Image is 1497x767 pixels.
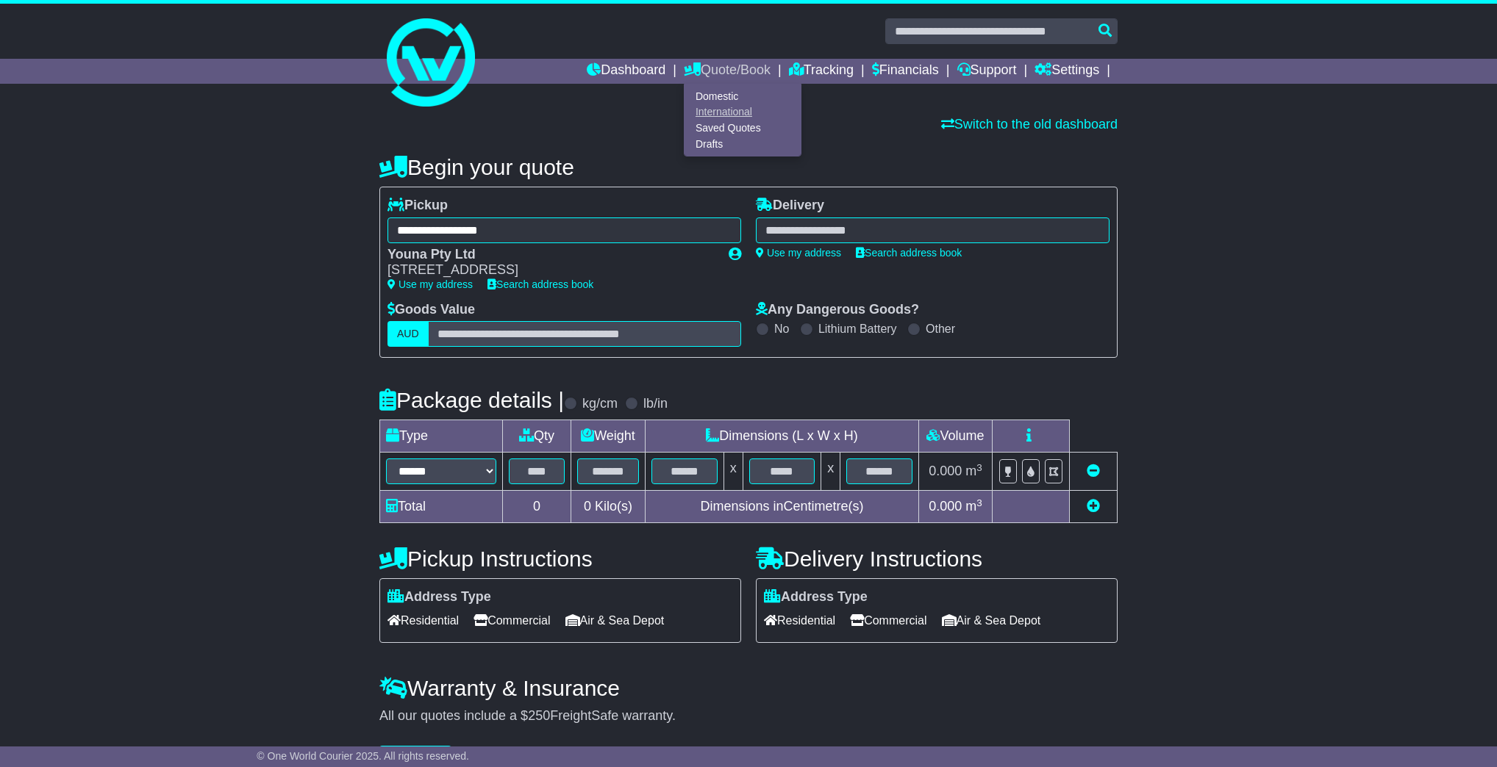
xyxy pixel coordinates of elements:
[756,198,824,214] label: Delivery
[584,499,591,514] span: 0
[379,547,741,571] h4: Pickup Instructions
[976,462,982,473] sup: 3
[929,499,962,514] span: 0.000
[818,322,897,336] label: Lithium Battery
[643,396,668,412] label: lb/in
[379,155,1118,179] h4: Begin your quote
[645,491,918,523] td: Dimensions in Centimetre(s)
[1087,499,1100,514] a: Add new item
[764,609,835,632] span: Residential
[387,198,448,214] label: Pickup
[487,278,593,290] a: Search address book
[387,262,714,278] div: [STREET_ADDRESS]
[257,750,469,762] span: © One World Courier 2025. All rights reserved.
[774,322,789,336] label: No
[756,247,841,259] a: Use my address
[503,420,571,453] td: Qty
[379,676,1118,700] h4: Warranty & Insurance
[571,491,646,523] td: Kilo(s)
[965,499,982,514] span: m
[587,59,665,84] a: Dashboard
[582,396,618,412] label: kg/cm
[387,302,475,318] label: Goods Value
[685,104,801,120] a: International
[528,708,550,723] span: 250
[379,388,564,412] h4: Package details |
[684,59,771,84] a: Quote/Book
[685,136,801,152] a: Drafts
[942,609,1041,632] span: Air & Sea Depot
[474,609,550,632] span: Commercial
[756,302,919,318] label: Any Dangerous Goods?
[789,59,854,84] a: Tracking
[1087,464,1100,478] a: Remove this item
[387,321,429,347] label: AUD
[379,708,1118,724] div: All our quotes include a $ FreightSafe warranty.
[764,589,868,605] label: Address Type
[918,420,992,453] td: Volume
[965,464,982,478] span: m
[976,497,982,508] sup: 3
[1035,59,1099,84] a: Settings
[685,120,801,137] a: Saved Quotes
[684,84,801,156] div: Quote/Book
[387,609,459,632] span: Residential
[685,88,801,104] a: Domestic
[724,453,743,491] td: x
[387,278,473,290] a: Use my address
[645,420,918,453] td: Dimensions (L x W x H)
[872,59,939,84] a: Financials
[380,491,503,523] td: Total
[380,420,503,453] td: Type
[957,59,1017,84] a: Support
[387,589,491,605] label: Address Type
[926,322,955,336] label: Other
[756,547,1118,571] h4: Delivery Instructions
[850,609,926,632] span: Commercial
[929,464,962,478] span: 0.000
[565,609,665,632] span: Air & Sea Depot
[821,453,840,491] td: x
[387,247,714,263] div: Youna Pty Ltd
[941,117,1118,132] a: Switch to the old dashboard
[571,420,646,453] td: Weight
[856,247,962,259] a: Search address book
[503,491,571,523] td: 0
